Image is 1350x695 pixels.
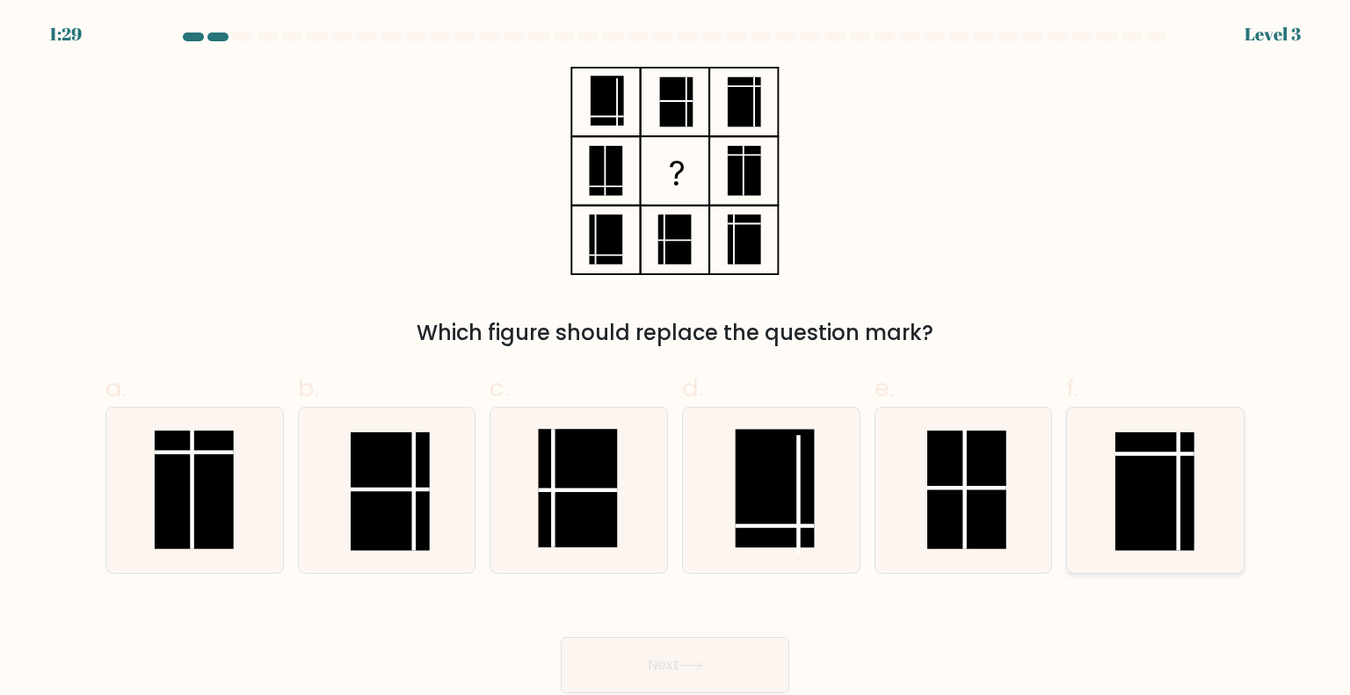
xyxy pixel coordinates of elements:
div: 1:29 [49,21,82,47]
span: c. [490,371,509,405]
span: b. [298,371,319,405]
button: Next [561,637,789,693]
span: d. [682,371,703,405]
div: Level 3 [1245,21,1301,47]
span: e. [875,371,894,405]
span: a. [105,371,127,405]
div: Which figure should replace the question mark? [116,317,1234,349]
span: f. [1066,371,1078,405]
